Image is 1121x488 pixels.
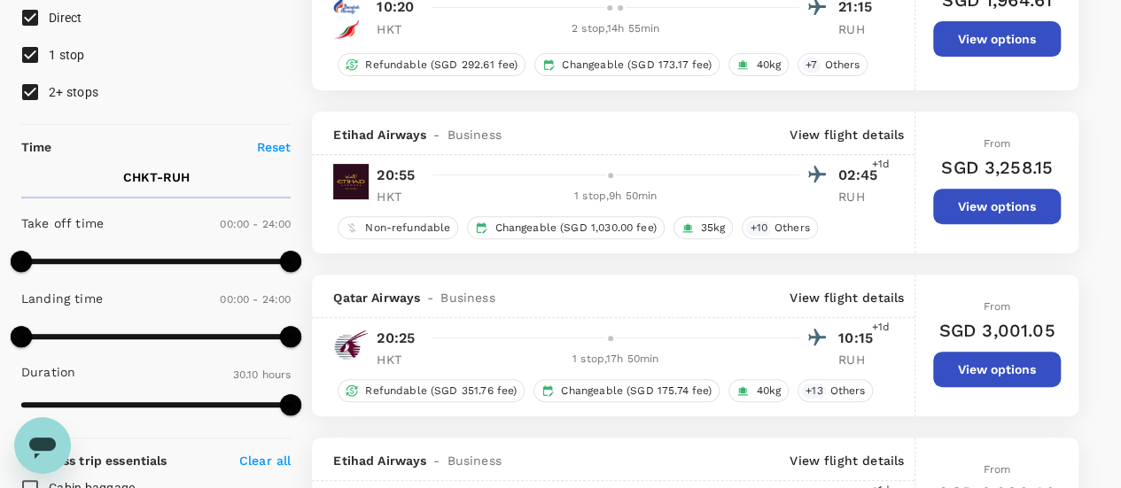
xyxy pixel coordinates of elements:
[817,58,867,73] span: Others
[377,351,421,368] p: HKT
[440,289,494,306] span: Business
[49,85,98,99] span: 2+ stops
[448,126,502,143] span: Business
[333,327,369,362] img: QR
[49,11,82,25] span: Direct
[872,319,890,337] span: +1d
[872,156,890,174] span: +1d
[21,138,52,156] p: Time
[220,218,291,230] span: 00:00 - 24:00
[742,216,817,239] div: +10Others
[728,379,789,402] div: 40kg
[21,214,104,232] p: Take off time
[487,221,663,236] span: Changeable (SGD 1,030.00 fee)
[220,293,291,306] span: 00:00 - 24:00
[984,137,1011,150] span: From
[790,452,904,469] p: View flight details
[728,53,789,76] div: 40kg
[554,383,719,399] span: Changeable (SGD 175.74 fee)
[838,328,883,349] p: 10:15
[798,53,868,76] div: +7Others
[555,58,719,73] span: Changeable (SGD 173.17 fee)
[673,216,734,239] div: 35kg
[21,290,103,307] p: Landing time
[338,216,458,239] div: Non-refundable
[432,20,799,38] div: 2 stop , 14h 55min
[838,188,883,205] p: RUH
[426,126,447,143] span: -
[533,379,720,402] div: Changeable (SGD 175.74 fee)
[802,58,821,73] span: + 7
[467,216,664,239] div: Changeable (SGD 1,030.00 fee)
[838,165,883,186] p: 02:45
[21,453,167,468] strong: Business trip essentials
[333,126,426,143] span: Etihad Airways
[358,58,525,73] span: Refundable (SGD 292.61 fee)
[838,20,883,38] p: RUH
[790,126,904,143] p: View flight details
[534,53,720,76] div: Changeable (SGD 173.17 fee)
[333,452,426,469] span: Etihad Airways
[426,452,447,469] span: -
[802,383,826,399] span: + 13
[432,188,799,205] div: 1 stop , 9h 50min
[14,417,71,474] iframe: Button to launch messaging window
[420,289,440,306] span: -
[984,463,1011,476] span: From
[377,165,415,186] p: 20:55
[822,383,872,399] span: Others
[790,289,904,306] p: View flight details
[749,383,788,399] span: 40kg
[21,363,75,381] p: Duration
[239,452,291,469] p: Clear all
[933,21,1061,57] button: View options
[333,164,369,199] img: EY
[749,58,788,73] span: 40kg
[49,48,85,62] span: 1 stop
[377,328,415,349] p: 20:25
[432,351,799,368] div: 1 stop , 17h 50min
[798,379,873,402] div: +13Others
[694,221,733,236] span: 35kg
[838,351,883,368] p: RUH
[984,300,1011,313] span: From
[333,16,360,43] img: UL
[358,221,457,236] span: Non-refundable
[377,188,421,205] p: HKT
[448,452,502,469] span: Business
[338,379,525,402] div: Refundable (SGD 351.76 fee)
[233,368,292,381] span: 30.10 hours
[941,153,1053,182] h6: SGD 3,258.15
[358,383,524,399] span: Refundable (SGD 351.76 fee)
[123,168,190,186] p: CHKT - RUH
[939,316,1055,345] h6: SGD 3,001.05
[767,221,817,236] span: Others
[257,138,292,156] p: Reset
[933,352,1061,387] button: View options
[377,20,421,38] p: HKT
[933,189,1061,224] button: View options
[746,221,770,236] span: + 10
[338,53,525,76] div: Refundable (SGD 292.61 fee)
[333,289,420,306] span: Qatar Airways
